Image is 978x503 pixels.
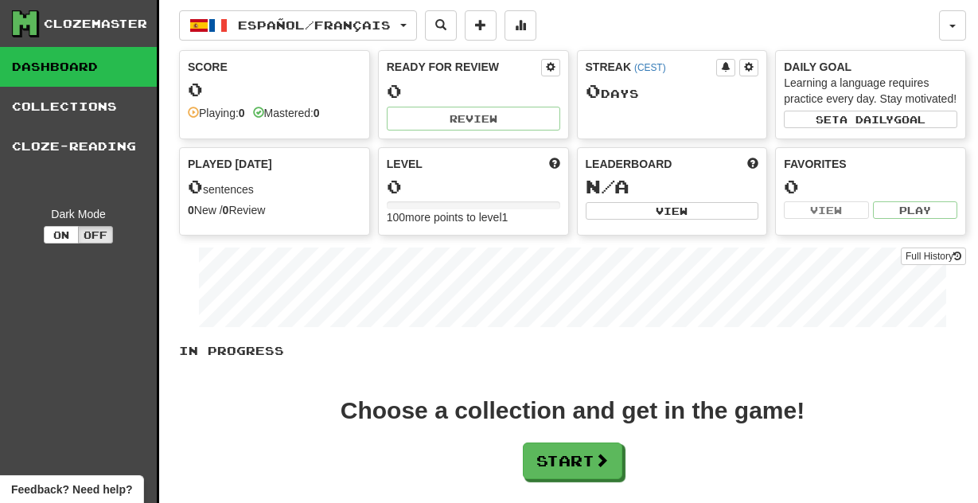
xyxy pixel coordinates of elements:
[784,59,957,75] div: Daily Goal
[44,16,147,32] div: Clozemaster
[11,482,132,497] span: Open feedback widget
[188,202,361,218] div: New / Review
[387,59,541,75] div: Ready for Review
[387,156,423,172] span: Level
[188,175,203,197] span: 0
[586,80,601,102] span: 0
[901,248,966,265] a: Full History
[387,107,560,131] button: Review
[188,204,194,216] strong: 0
[239,107,245,119] strong: 0
[586,175,629,197] span: N/A
[425,10,457,41] button: Search sentences
[586,202,759,220] button: View
[465,10,497,41] button: Add sentence to collection
[179,10,417,41] button: Español/Français
[784,111,957,128] button: Seta dailygoal
[586,59,717,75] div: Streak
[586,81,759,102] div: Day s
[253,105,320,121] div: Mastered:
[747,156,758,172] span: This week in points, UTC
[387,177,560,197] div: 0
[341,399,805,423] div: Choose a collection and get in the game!
[873,201,957,219] button: Play
[188,105,245,121] div: Playing:
[238,18,391,32] span: Español / Français
[223,204,229,216] strong: 0
[188,177,361,197] div: sentences
[314,107,320,119] strong: 0
[784,75,957,107] div: Learning a language requires practice every day. Stay motivated!
[549,156,560,172] span: Score more points to level up
[387,209,560,225] div: 100 more points to level 1
[78,226,113,244] button: Off
[188,59,361,75] div: Score
[387,81,560,101] div: 0
[523,443,622,479] button: Start
[784,156,957,172] div: Favorites
[12,206,145,222] div: Dark Mode
[784,201,868,219] button: View
[634,62,666,73] a: (CEST)
[44,226,79,244] button: On
[188,156,272,172] span: Played [DATE]
[188,80,361,99] div: 0
[586,156,672,172] span: Leaderboard
[179,343,966,359] p: In Progress
[784,177,957,197] div: 0
[840,114,894,125] span: a daily
[505,10,536,41] button: More stats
